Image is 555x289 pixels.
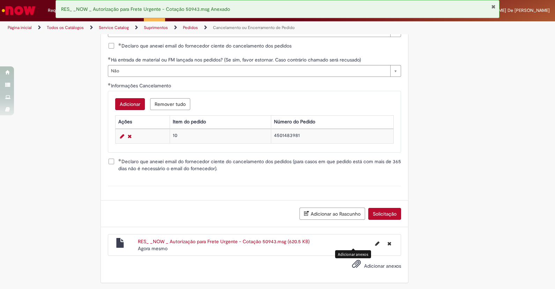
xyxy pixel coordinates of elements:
[48,7,72,14] span: Requisições
[150,98,190,110] button: Remove all rows for Informações Cancelamento
[271,116,394,129] th: Número do Pedido
[491,4,496,9] button: Fechar Notificação
[138,245,168,252] span: Agora mesmo
[99,25,129,30] a: Service Catalog
[144,25,168,30] a: Suprimentos
[111,57,362,63] span: Há entrada de material ou FM lançada nos pedidos? (Se sim, favor estornar. Caso contrário chamado...
[115,116,170,129] th: Ações
[118,159,121,161] span: Obrigatório Preenchido
[1,3,37,17] img: ServiceNow
[368,208,401,220] button: Solicitação
[335,250,371,258] div: Adicionar anexos
[61,6,230,12] span: RES_ _NOW _ Autorização para Frete Urgente - Cotação 50943.msg Anexado
[138,238,310,245] a: RES_ _NOW _ Autorização para Frete Urgente - Cotação 50943.msg (620.5 KB)
[47,25,84,30] a: Todos os Catálogos
[126,132,133,140] a: Remover linha 1
[118,42,291,49] span: Declaro que anexei email do fornecedor ciente do cancelamento dos pedidos
[118,132,126,140] a: Editar Linha 1
[108,57,111,60] span: Obrigatório Preenchido
[5,21,365,34] ul: Trilhas de página
[118,43,121,46] span: Obrigatório Preenchido
[213,25,295,30] a: Cancelamento ou Encerramento de Pedido
[299,208,365,220] button: Adicionar ao Rascunho
[115,98,145,110] button: Add a row for Informações Cancelamento
[471,7,550,13] span: [PERSON_NAME] De [PERSON_NAME]
[138,245,168,252] time: 30/09/2025 16:14:20
[111,65,387,77] span: Não
[108,83,111,86] span: Obrigatório Preenchido
[170,129,271,144] td: 10
[118,158,401,172] span: Declaro que anexei email do fornecedor ciente do cancelamento dos pedidos (para casos em que pedi...
[170,116,271,129] th: Item do pedido
[271,129,394,144] td: 4501483981
[364,263,401,269] span: Adicionar anexos
[371,238,384,249] button: Editar nome de arquivo RES_ _NOW _ Autorização para Frete Urgente - Cotação 50943.msg
[8,25,32,30] a: Página inicial
[111,82,172,89] span: Informações Cancelamento
[183,25,198,30] a: Pedidos
[350,258,363,274] button: Adicionar anexos
[383,238,395,249] button: Excluir RES_ _NOW _ Autorização para Frete Urgente - Cotação 50943.msg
